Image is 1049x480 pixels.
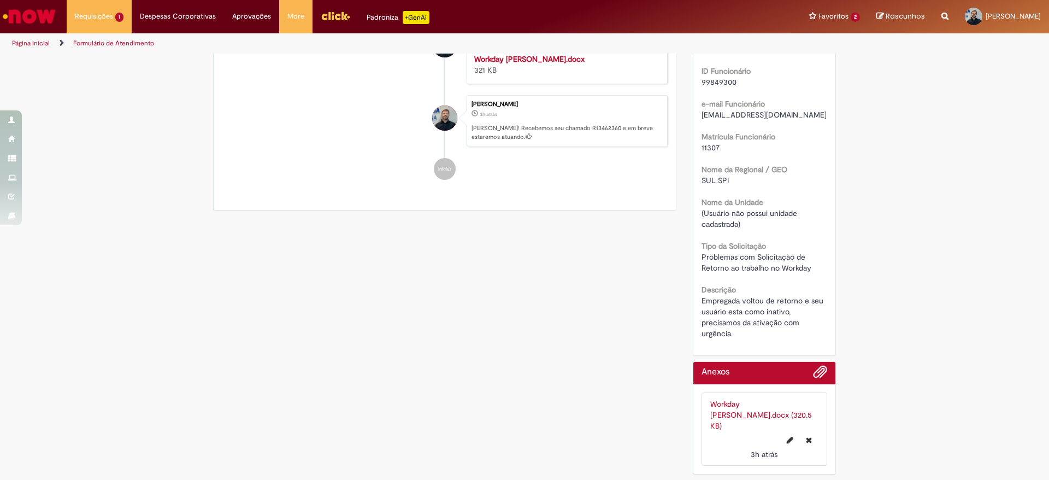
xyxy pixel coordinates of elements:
[702,132,775,142] b: Matrícula Funcionário
[751,449,777,459] time: 29/08/2025 13:19:21
[886,11,925,21] span: Rascunhos
[780,431,800,449] button: Editar nome de arquivo Workday Gislaine Turek.docx
[702,110,827,120] span: [EMAIL_ADDRESS][DOMAIN_NAME]
[73,39,154,48] a: Formulário de Atendimento
[702,285,736,295] b: Descrição
[472,124,662,141] p: [PERSON_NAME]! Recebemos seu chamado R13462360 e em breve estaremos atuando.
[75,11,113,22] span: Requisições
[8,33,691,54] ul: Trilhas de página
[222,95,668,148] li: Israel Martins Trentin
[287,11,304,22] span: More
[702,241,766,251] b: Tipo da Solicitação
[702,44,762,54] span: [PERSON_NAME]
[851,13,860,22] span: 2
[480,111,497,118] time: 29/08/2025 13:19:24
[986,11,1041,21] span: [PERSON_NAME]
[702,197,763,207] b: Nome da Unidade
[710,399,812,431] a: Workday [PERSON_NAME].docx (320.5 KB)
[480,111,497,118] span: 3h atrás
[818,11,848,22] span: Favoritos
[115,13,123,22] span: 1
[702,77,736,87] span: 99849300
[367,11,429,24] div: Padroniza
[702,165,787,174] b: Nome da Regional / GEO
[702,296,826,338] span: Empregada voltou de retorno e seu usuário esta como inativo, precisamos da ativação com urgência.
[474,54,656,75] div: 321 KB
[813,365,827,384] button: Adicionar anexos
[12,39,50,48] a: Página inicial
[702,208,799,229] span: (Usuário não possui unidade cadastrada)
[702,175,729,185] span: SUL SPI
[702,367,729,377] h2: Anexos
[702,252,811,273] span: Problemas com Solicitação de Retorno ao trabalho no Workday
[799,431,818,449] button: Excluir Workday Gislaine Turek.docx
[1,5,57,27] img: ServiceNow
[702,99,765,109] b: e-mail Funcionário
[140,11,216,22] span: Despesas Corporativas
[474,54,585,64] a: Workday [PERSON_NAME].docx
[432,106,457,131] div: Israel Martins Trentin
[876,11,925,22] a: Rascunhos
[702,143,720,153] span: 11307
[472,101,662,108] div: [PERSON_NAME]
[232,11,271,22] span: Aprovações
[702,66,751,76] b: ID Funcionário
[321,8,350,24] img: click_logo_yellow_360x200.png
[403,11,429,24] p: +GenAi
[751,449,777,459] span: 3h atrás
